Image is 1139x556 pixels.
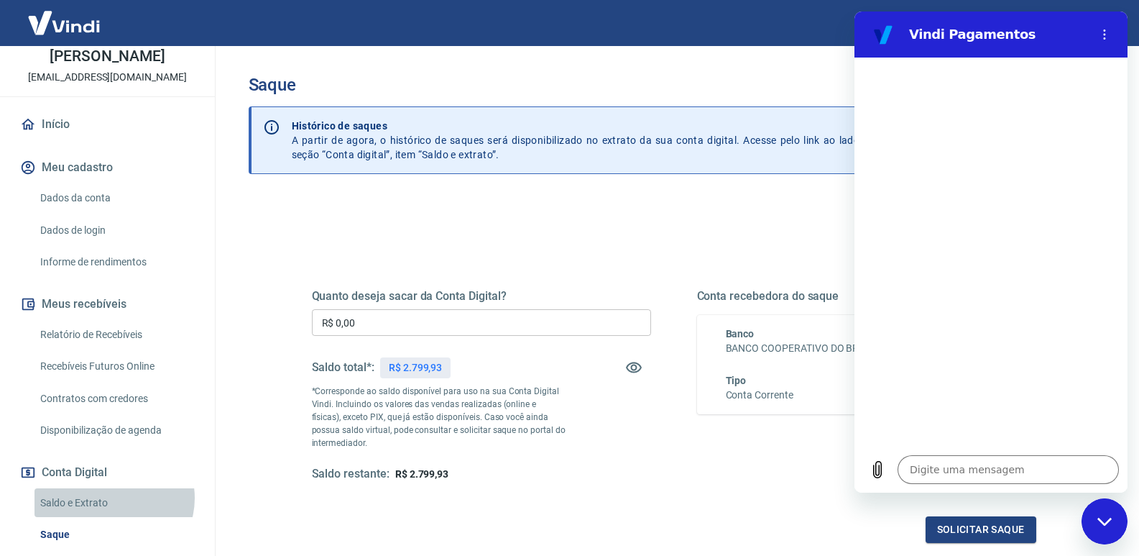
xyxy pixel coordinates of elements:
a: Dados da conta [34,183,198,213]
p: [PERSON_NAME] [50,49,165,64]
h5: Quanto deseja sacar da Conta Digital? [312,289,651,304]
button: Solicitar saque [926,516,1036,543]
a: Início [17,109,198,140]
p: *Corresponde ao saldo disponível para uso na sua Conta Digital Vindi. Incluindo os valores das ve... [312,385,566,450]
span: Tipo [726,375,747,386]
iframe: Janela de mensagens [854,12,1128,493]
p: Histórico de saques [292,119,978,133]
button: Meu cadastro [17,152,198,183]
h6: Conta Corrente [726,388,793,403]
a: Dados de login [34,216,198,245]
button: Sair [1070,10,1122,37]
button: Conta Digital [17,457,198,488]
h5: Saldo total*: [312,360,374,375]
h3: Saque [249,75,1099,95]
a: Relatório de Recebíveis [34,320,198,350]
a: Recebíveis Futuros Online [34,352,198,381]
h6: BANCO COOPERATIVO DO BRASIL S.A. - BANCOOB [726,341,1007,356]
a: Informe de rendimentos [34,247,198,277]
a: Saque [34,520,198,550]
p: A partir de agora, o histórico de saques será disponibilizado no extrato da sua conta digital. Ac... [292,119,978,162]
button: Meus recebíveis [17,288,198,320]
span: Banco [726,328,755,339]
h5: Conta recebedora do saque [697,289,1036,304]
iframe: Botão para abrir a janela de mensagens, conversa em andamento [1082,498,1128,544]
p: R$ 2.799,93 [389,360,442,375]
a: Disponibilização de agenda [34,416,198,445]
img: Vindi [17,1,111,45]
a: Saldo e Extrato [34,488,198,518]
a: Contratos com credores [34,384,198,414]
span: R$ 2.799,93 [395,468,448,480]
h5: Saldo restante: [312,467,389,482]
p: [EMAIL_ADDRESS][DOMAIN_NAME] [28,70,187,85]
